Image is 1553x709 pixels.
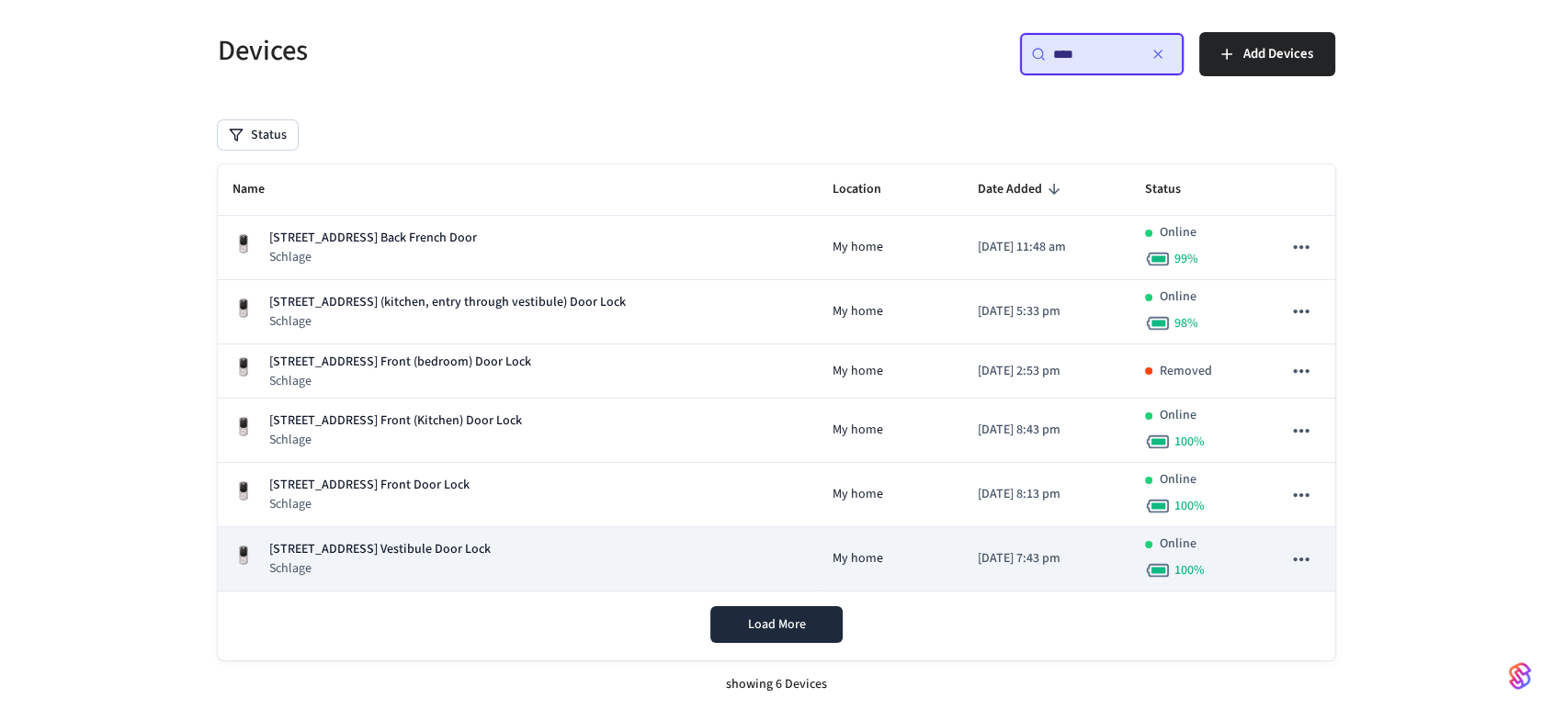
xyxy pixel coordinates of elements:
p: Schlage [269,431,522,449]
p: [STREET_ADDRESS] Vestibule Door Lock [269,540,491,559]
p: Schlage [269,495,470,513]
p: Online [1160,287,1196,307]
img: Yale Assure Touchscreen Wifi Smart Lock, Satin Nickel, Front [232,416,255,438]
button: Add Devices [1199,32,1335,76]
span: 99 % [1174,250,1198,268]
img: Yale Assure Touchscreen Wifi Smart Lock, Satin Nickel, Front [232,298,255,320]
span: Add Devices [1243,42,1313,66]
p: [DATE] 2:53 pm [978,362,1116,381]
span: Location [833,175,905,204]
span: Date Added [978,175,1066,204]
p: Online [1160,223,1196,242]
p: Schlage [269,559,491,578]
img: SeamLogoGradient.69752ec5.svg [1509,661,1531,691]
p: [STREET_ADDRESS] Front (bedroom) Door Lock [269,353,531,372]
span: 100 % [1174,433,1205,451]
span: Status [1145,175,1205,204]
span: My home [833,485,883,504]
p: [DATE] 11:48 am [978,238,1116,257]
p: [STREET_ADDRESS] Front Door Lock [269,476,470,495]
img: Yale Assure Touchscreen Wifi Smart Lock, Satin Nickel, Front [232,545,255,567]
p: Schlage [269,372,531,390]
button: Load More [710,606,843,643]
p: Removed [1160,362,1212,381]
div: showing 6 Devices [218,660,1335,709]
span: My home [833,362,883,381]
p: [DATE] 8:13 pm [978,485,1116,504]
span: My home [833,421,883,440]
p: [DATE] 8:43 pm [978,421,1116,440]
span: Load More [748,615,806,634]
p: Schlage [269,312,626,331]
button: Status [218,120,298,150]
p: [DATE] 5:33 pm [978,302,1116,321]
p: Online [1160,535,1196,554]
img: Yale Assure Touchscreen Wifi Smart Lock, Satin Nickel, Front [232,233,255,255]
p: Online [1160,406,1196,425]
h5: Devices [218,32,765,70]
span: My home [833,238,883,257]
span: Name [232,175,289,204]
p: [DATE] 7:43 pm [978,549,1116,568]
span: My home [833,302,883,321]
span: 98 % [1174,314,1198,332]
span: 100 % [1174,561,1205,580]
p: Online [1160,470,1196,490]
p: [STREET_ADDRESS] Front (Kitchen) Door Lock [269,411,522,431]
span: My home [833,549,883,568]
img: Yale Assure Touchscreen Wifi Smart Lock, Satin Nickel, Front [232,480,255,502]
p: [STREET_ADDRESS] Back French Door [269,229,477,248]
img: Yale Assure Touchscreen Wifi Smart Lock, Satin Nickel, Front [232,356,255,378]
p: Schlage [269,248,477,266]
p: [STREET_ADDRESS] (kitchen, entry through vestibule) Door Lock [269,293,626,312]
span: 100 % [1174,497,1205,515]
table: sticky table [218,164,1335,591]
